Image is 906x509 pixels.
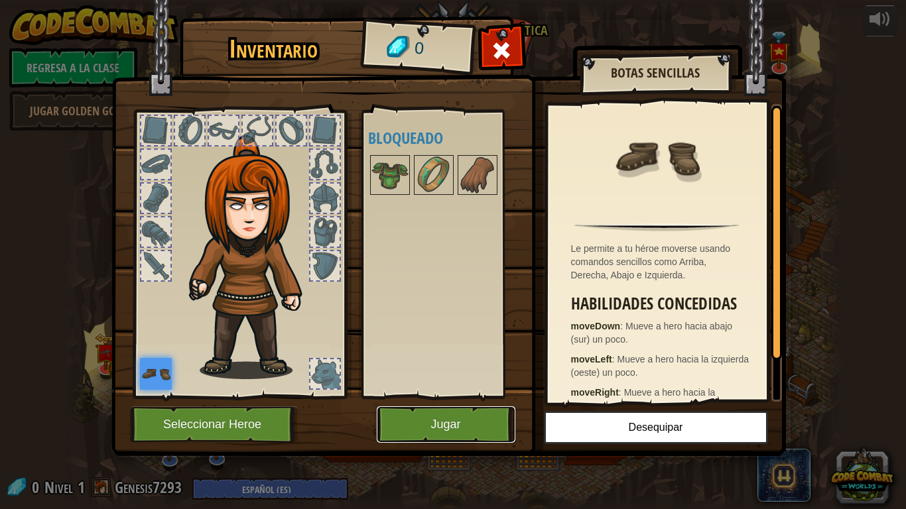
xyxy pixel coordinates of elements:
[574,223,738,231] img: hr.png
[368,129,525,146] h4: Bloqueado
[415,156,452,194] img: portrait.png
[571,354,612,365] strong: moveLeft
[593,66,718,80] h2: Botas Sencillas
[571,295,749,313] h3: Habilidades concedidas
[614,114,700,200] img: portrait.png
[413,36,424,61] span: 0
[619,387,624,398] span: :
[377,406,515,443] button: Jugar
[571,321,621,331] strong: moveDown
[620,321,625,331] span: :
[571,387,619,398] strong: moveRight
[571,387,716,411] span: Mueve a hero hacia la derecha (este) un poco.
[612,354,617,365] span: :
[571,354,749,378] span: Mueve a hero hacia la izquierda (oeste) un poco.
[183,135,326,379] img: hair_f2.png
[371,156,409,194] img: portrait.png
[130,406,298,443] button: Seleccionar Heroe
[140,358,172,390] img: portrait.png
[189,35,358,63] h1: Inventario
[544,411,768,444] button: Desequipar
[571,242,749,282] div: Le permite a tu héroe moverse usando comandos sencillos como Arriba, Derecha, Abajo e Izquierda.
[459,156,496,194] img: portrait.png
[571,321,733,345] span: Mueve a hero hacia abajo (sur) un poco.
